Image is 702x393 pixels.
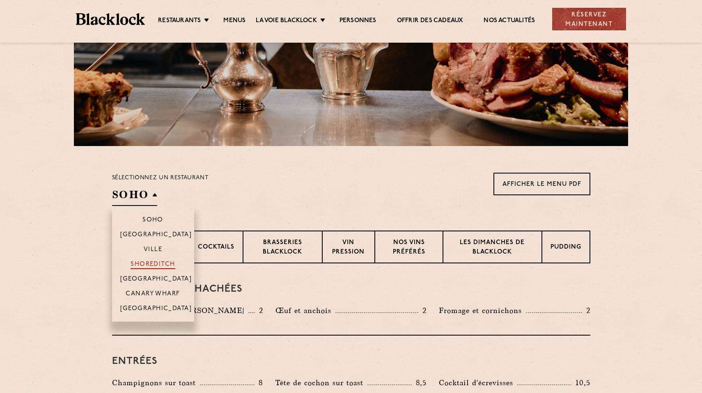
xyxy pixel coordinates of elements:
[112,356,158,366] font: Entrées
[223,18,245,24] font: Menus
[120,232,192,238] font: [GEOGRAPHIC_DATA]
[493,173,590,195] a: Afficher le menu PDF
[259,379,263,386] font: 8
[198,244,234,250] font: Cocktails
[586,306,590,314] font: 2
[223,17,245,26] a: Menus
[259,306,263,314] font: 2
[340,18,376,24] font: Personnes
[275,379,363,386] font: Tête de cochon sur toast
[551,244,581,250] font: Pudding
[120,306,192,312] font: [GEOGRAPHIC_DATA]
[120,276,192,282] font: [GEOGRAPHIC_DATA]
[158,17,201,26] a: Restaurants
[112,175,209,181] font: Sélectionnez un restaurant
[275,306,331,314] font: Œuf et anchois
[340,17,376,26] a: Personnes
[112,379,196,386] font: Champignons sur toast
[76,13,145,25] img: BL_Textured_Logo-footer-cropped.svg
[422,306,427,314] font: 2
[484,18,535,24] font: Nos actualités
[576,379,590,386] font: 10,5
[131,261,175,267] font: Shoreditch
[263,240,302,255] font: Brasseries Blacklock
[565,12,613,27] font: Réservez maintenant
[502,181,581,187] font: Afficher le menu PDF
[126,291,180,297] font: Canary Wharf
[439,306,522,314] font: Fromage et cornichons
[256,17,317,26] a: La voie Blacklock
[397,17,463,26] a: Offrir des cadeaux
[332,240,365,255] font: Vin pression
[484,17,535,26] a: Nos actualités
[144,247,162,253] font: Ville
[142,217,163,223] font: Soho
[460,240,525,255] font: Les dimanches de Blacklock
[158,18,201,24] font: Restaurants
[397,18,463,24] font: Offrir des cadeaux
[112,189,149,200] font: SOHO
[416,379,427,386] font: 8,5
[393,240,425,255] font: Nos vins préférés
[439,379,513,386] font: Cocktail d'écrevisses
[256,18,317,24] font: La voie Blacklock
